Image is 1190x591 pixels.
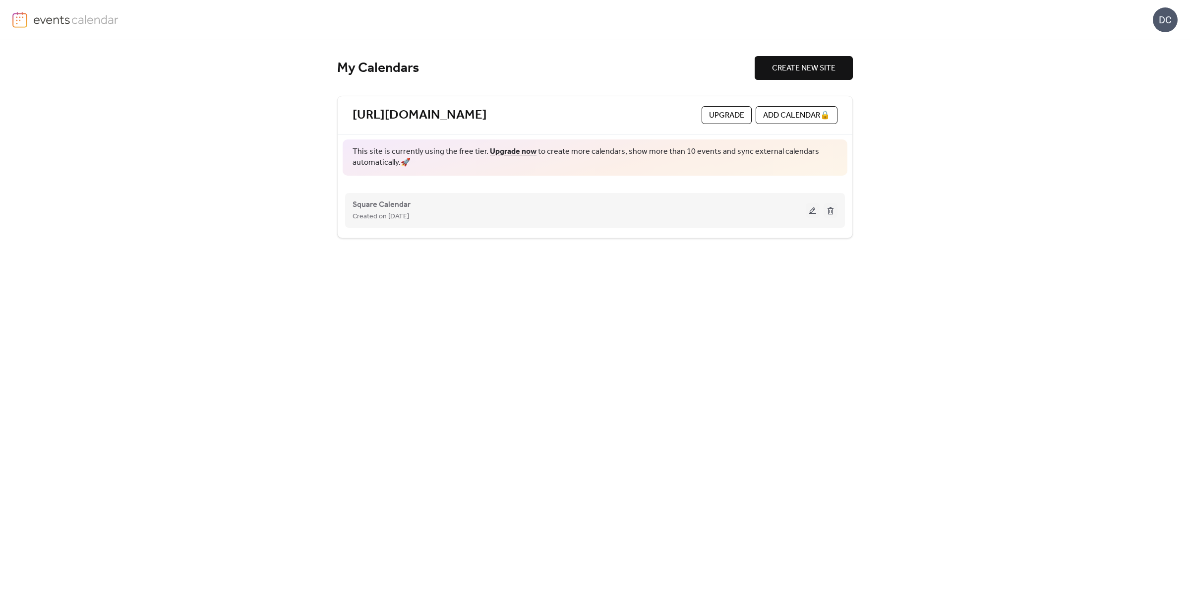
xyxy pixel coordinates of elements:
[33,12,119,27] img: logo-type
[12,12,27,28] img: logo
[1153,7,1178,32] div: DC
[709,110,744,122] span: Upgrade
[337,60,755,77] div: My Calendars
[353,202,411,207] a: Square Calendar
[353,107,487,124] a: [URL][DOMAIN_NAME]
[702,106,752,124] button: Upgrade
[353,146,837,169] span: This site is currently using the free tier. to create more calendars, show more than 10 events an...
[353,199,411,211] span: Square Calendar
[353,211,409,223] span: Created on [DATE]
[772,63,835,74] span: CREATE NEW SITE
[490,144,536,159] a: Upgrade now
[755,56,853,80] button: CREATE NEW SITE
